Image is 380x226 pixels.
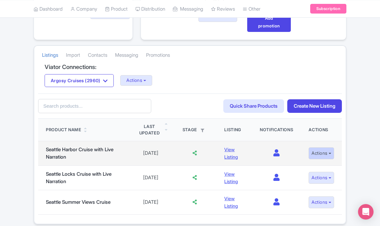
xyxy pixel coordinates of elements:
button: Argosy Cruises (2960) [45,74,114,87]
a: Seattle Summer Views Cruise [46,199,111,205]
button: Actions [309,172,334,184]
th: Actions [301,119,342,141]
a: Contacts [88,46,107,64]
a: Listings [42,46,58,64]
a: Promotions [146,46,170,64]
a: Seattle Harbor Cruise with Live Narration [46,146,113,160]
i: Filter by stage [201,129,204,132]
a: Quick Share Products [223,99,284,113]
a: Messaging [115,46,138,64]
a: Import [66,46,80,64]
input: Search products... [38,99,151,113]
button: Actions [309,147,334,159]
a: View Listing [224,147,238,160]
div: Open Intercom Messenger [358,204,374,220]
div: Stage [180,127,209,133]
a: View Listing [224,196,238,209]
button: Actions [120,75,152,86]
th: Notifications [252,119,301,141]
h4: Viator Connections: [45,64,335,70]
a: Create New Listing [287,99,342,113]
a: Seattle Locks Cruise with Live Narration [46,171,111,184]
a: Subscription [310,4,346,14]
td: [DATE] [129,141,173,166]
a: View Listing [224,171,238,184]
div: Last Updated [137,123,162,136]
a: Add promotion [247,12,291,32]
td: [DATE] [129,190,173,215]
div: Product Name [46,127,81,133]
button: Actions [309,196,334,208]
th: Listing [216,119,252,141]
td: [DATE] [129,166,173,190]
